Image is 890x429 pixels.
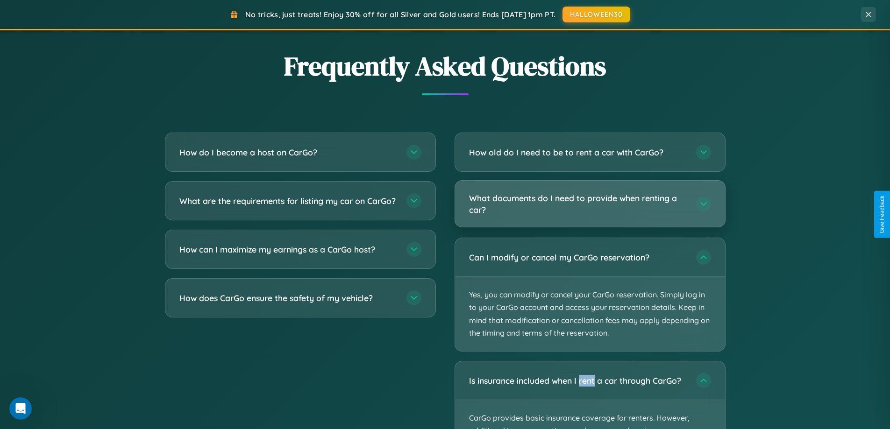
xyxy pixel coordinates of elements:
span: No tricks, just treats! Enjoy 30% off for all Silver and Gold users! Ends [DATE] 1pm PT. [245,10,555,19]
h3: How old do I need to be to rent a car with CarGo? [469,147,687,158]
h3: What documents do I need to provide when renting a car? [469,192,687,215]
div: Give Feedback [879,196,885,233]
h3: What are the requirements for listing my car on CarGo? [179,195,397,207]
button: HALLOWEEN30 [562,7,630,22]
h3: How do I become a host on CarGo? [179,147,397,158]
h3: Can I modify or cancel my CarGo reservation? [469,252,687,263]
iframe: Intercom live chat [9,397,32,420]
p: Yes, you can modify or cancel your CarGo reservation. Simply log in to your CarGo account and acc... [455,277,725,351]
h2: Frequently Asked Questions [165,48,726,84]
h3: Is insurance included when I rent a car through CarGo? [469,375,687,387]
h3: How does CarGo ensure the safety of my vehicle? [179,292,397,304]
h3: How can I maximize my earnings as a CarGo host? [179,244,397,255]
